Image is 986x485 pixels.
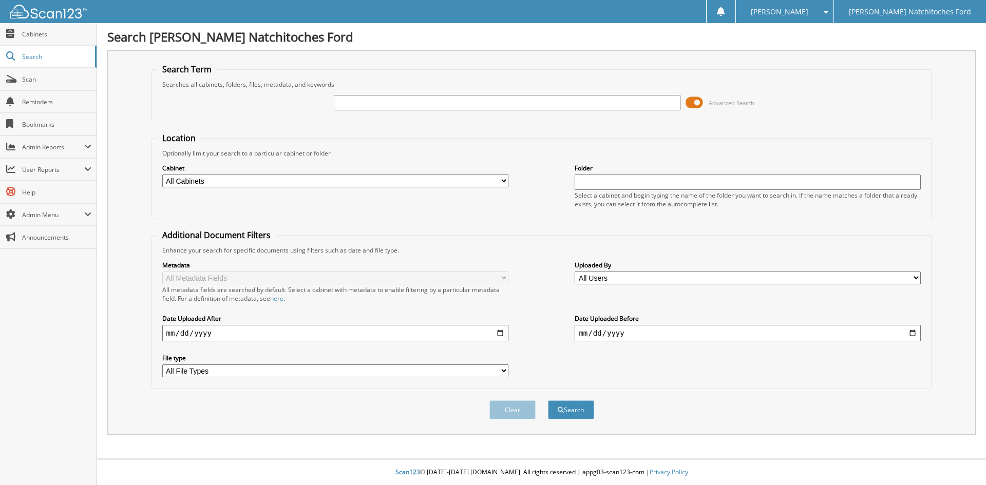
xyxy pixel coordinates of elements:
[270,294,283,303] a: here
[22,143,84,151] span: Admin Reports
[548,400,594,419] button: Search
[575,261,921,269] label: Uploaded By
[22,52,90,61] span: Search
[575,191,921,208] div: Select a cabinet and begin typing the name of the folder you want to search in. If the name match...
[10,5,87,18] img: scan123-logo-white.svg
[22,210,84,219] span: Admin Menu
[157,246,926,255] div: Enhance your search for specific documents using filters such as date and file type.
[22,188,91,197] span: Help
[22,30,91,38] span: Cabinets
[709,99,754,107] span: Advanced Search
[162,314,508,323] label: Date Uploaded After
[849,9,971,15] span: [PERSON_NAME] Natchitoches Ford
[97,460,986,485] div: © [DATE]-[DATE] [DOMAIN_NAME]. All rights reserved | appg03-scan123-com |
[395,468,420,476] span: Scan123
[157,132,201,144] legend: Location
[489,400,536,419] button: Clear
[22,165,84,174] span: User Reports
[575,314,921,323] label: Date Uploaded Before
[575,325,921,341] input: end
[162,261,508,269] label: Metadata
[22,98,91,106] span: Reminders
[162,285,508,303] div: All metadata fields are searched by default. Select a cabinet with metadata to enable filtering b...
[162,354,508,362] label: File type
[22,120,91,129] span: Bookmarks
[650,468,688,476] a: Privacy Policy
[22,233,91,242] span: Announcements
[157,149,926,158] div: Optionally limit your search to a particular cabinet or folder
[575,164,921,172] label: Folder
[157,64,217,75] legend: Search Term
[107,28,976,45] h1: Search [PERSON_NAME] Natchitoches Ford
[22,75,91,84] span: Scan
[157,229,276,241] legend: Additional Document Filters
[157,80,926,89] div: Searches all cabinets, folders, files, metadata, and keywords
[162,325,508,341] input: start
[162,164,508,172] label: Cabinet
[751,9,808,15] span: [PERSON_NAME]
